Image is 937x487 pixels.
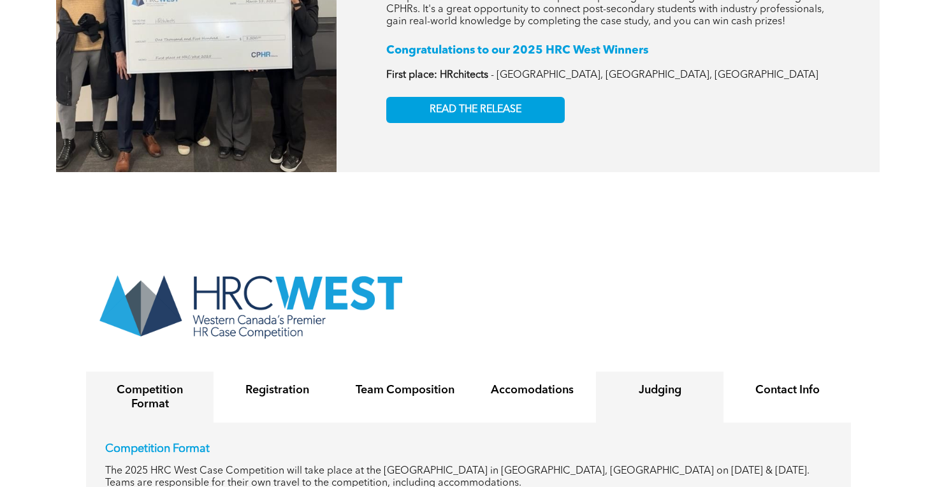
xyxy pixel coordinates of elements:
[386,97,565,123] a: READ THE RELEASE
[386,45,648,56] span: Congratulations to our 2025 HRC West Winners
[225,383,330,397] h4: Registration
[105,442,832,456] p: Competition Format
[735,383,839,397] h4: Contact Info
[491,70,494,80] span: -
[480,383,585,397] h4: Accomodations
[98,383,202,411] h4: Competition Format
[86,262,414,348] img: The logo for hrc west western canada 's premier hr case competition
[430,104,521,116] span: READ THE RELEASE
[386,70,488,80] strong: First place: HRchitects
[352,383,457,397] h4: Team Composition
[497,70,818,80] span: [GEOGRAPHIC_DATA], [GEOGRAPHIC_DATA], [GEOGRAPHIC_DATA]
[607,383,712,397] h4: Judging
